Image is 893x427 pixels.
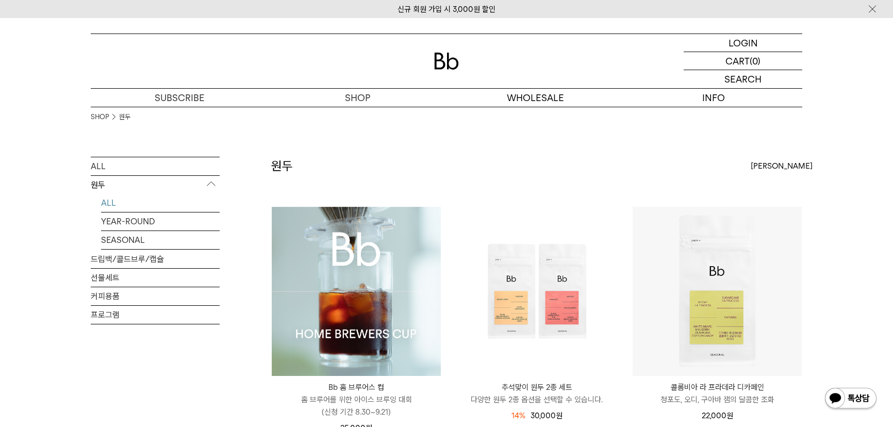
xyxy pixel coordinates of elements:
[724,70,762,88] p: SEARCH
[446,89,624,107] p: WHOLESALE
[91,250,220,268] a: 드립백/콜드브루/캡슐
[101,212,220,231] a: YEAR-ROUND
[271,157,293,175] h2: 원두
[101,194,220,212] a: ALL
[119,112,130,122] a: 원두
[751,160,813,172] span: [PERSON_NAME]
[398,5,495,14] a: 신규 회원 가입 시 3,000원 할인
[91,287,220,305] a: 커피용품
[452,381,621,406] a: 추석맞이 원두 2종 세트 다양한 원두 2종 옵션을 선택할 수 있습니다.
[556,411,563,420] span: 원
[269,89,446,107] a: SHOP
[272,393,441,418] p: 홈 브루어를 위한 아이스 브루잉 대회 (신청 기간 8.30~9.21)
[624,89,802,107] p: INFO
[91,269,220,287] a: 선물세트
[633,381,802,406] a: 콜롬비아 라 프라데라 디카페인 청포도, 오디, 구아바 잼의 달콤한 조화
[272,381,441,393] p: Bb 홈 브루어스 컵
[729,34,758,52] p: LOGIN
[702,411,733,420] span: 22,000
[531,411,563,420] span: 30,000
[726,411,733,420] span: 원
[452,393,621,406] p: 다양한 원두 2종 옵션을 선택할 수 있습니다.
[101,231,220,249] a: SEASONAL
[91,306,220,324] a: 프로그램
[272,381,441,418] a: Bb 홈 브루어스 컵 홈 브루어를 위한 아이스 브루잉 대회(신청 기간 8.30~9.21)
[633,207,802,376] img: 콜롬비아 라 프라데라 디카페인
[684,34,802,52] a: LOGIN
[272,207,441,376] img: Bb 홈 브루어스 컵
[91,112,109,122] a: SHOP
[633,381,802,393] p: 콜롬비아 라 프라데라 디카페인
[824,387,878,412] img: 카카오톡 채널 1:1 채팅 버튼
[750,52,760,70] p: (0)
[91,157,220,175] a: ALL
[452,381,621,393] p: 추석맞이 원두 2종 세트
[511,409,525,422] div: 14%
[91,176,220,194] p: 원두
[91,89,269,107] a: SUBSCRIBE
[434,53,459,70] img: 로고
[725,52,750,70] p: CART
[633,393,802,406] p: 청포도, 오디, 구아바 잼의 달콤한 조화
[452,207,621,376] img: 추석맞이 원두 2종 세트
[684,52,802,70] a: CART (0)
